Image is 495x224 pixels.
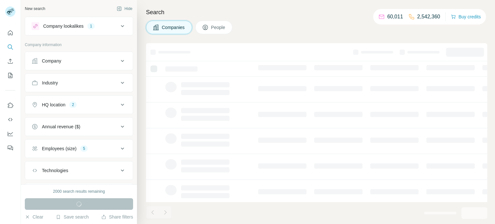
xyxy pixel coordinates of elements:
button: Buy credits [451,12,481,21]
button: Industry [25,75,133,91]
button: Search [5,41,15,53]
span: People [211,24,226,31]
button: My lists [5,70,15,81]
button: Quick start [5,27,15,39]
p: 2,542,360 [417,13,440,21]
div: Technologies [42,167,68,174]
button: Company [25,53,133,69]
button: Use Surfe on LinkedIn [5,100,15,111]
button: Save search [56,214,89,220]
button: Share filters [101,214,133,220]
button: Annual revenue ($) [25,119,133,134]
h4: Search [146,8,487,17]
div: HQ location [42,102,65,108]
button: Hide [112,4,137,14]
div: Industry [42,80,58,86]
div: 1 [87,23,95,29]
button: Company lookalikes1 [25,18,133,34]
div: Company [42,58,61,64]
button: Employees (size)5 [25,141,133,156]
button: Dashboard [5,128,15,140]
div: 5 [80,146,88,151]
button: HQ location2 [25,97,133,112]
button: Enrich CSV [5,55,15,67]
div: New search [25,6,45,12]
div: 2000 search results remaining [53,189,105,194]
div: Employees (size) [42,145,76,152]
div: Company lookalikes [43,23,83,29]
button: Use Surfe API [5,114,15,125]
div: 2 [69,102,77,108]
button: Clear [25,214,43,220]
div: Annual revenue ($) [42,123,80,130]
p: 60,011 [387,13,403,21]
span: Companies [162,24,185,31]
button: Technologies [25,163,133,178]
button: Feedback [5,142,15,154]
p: Company information [25,42,133,48]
